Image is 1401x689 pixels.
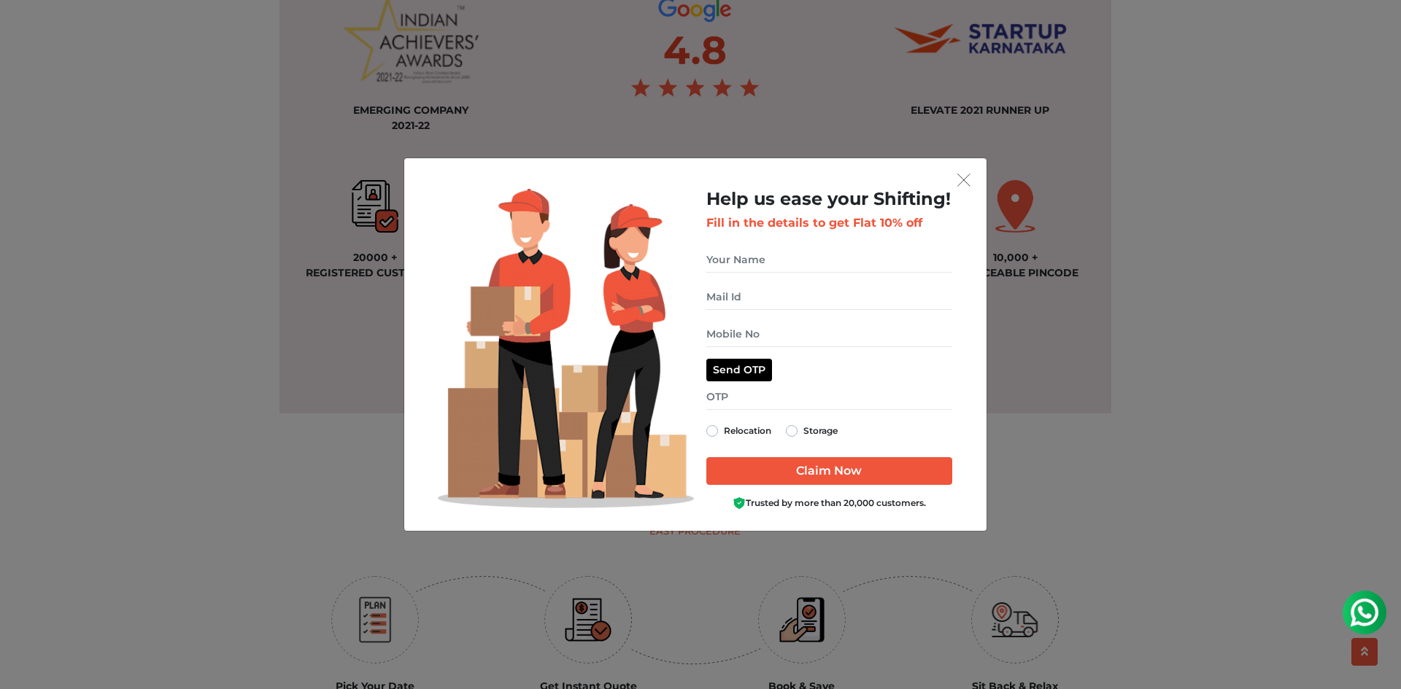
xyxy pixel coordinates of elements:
input: Mail Id [706,284,952,310]
h2: Help us ease your Shifting! [706,189,952,210]
img: exit [957,174,970,187]
img: Lead Welcome Image [438,189,695,508]
img: whatsapp-icon.svg [15,15,44,44]
label: Relocation [724,422,771,440]
input: Your Name [706,247,952,273]
button: Send OTP [706,359,772,381]
label: Storage [803,422,838,440]
input: OTP [706,384,952,410]
h3: Fill in the details to get Flat 10% off [706,216,952,230]
input: Claim Now [706,457,952,485]
img: Boxigo Customer Shield [733,497,746,510]
input: Mobile No [706,322,952,347]
div: Trusted by more than 20,000 customers. [706,497,952,510]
